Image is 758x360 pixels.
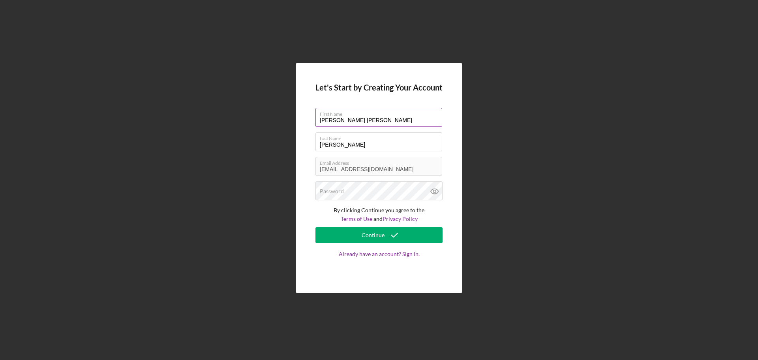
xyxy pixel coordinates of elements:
[320,108,442,117] label: First Name
[315,83,443,92] h4: Let's Start by Creating Your Account
[320,188,344,194] label: Password
[362,227,385,243] div: Continue
[315,206,443,224] p: By clicking Continue you agree to the and
[320,133,442,141] label: Last Name
[315,251,443,273] a: Already have an account? Sign In.
[320,157,442,166] label: Email Address
[315,227,443,243] button: Continue
[341,215,372,222] a: Terms of Use
[383,215,418,222] a: Privacy Policy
